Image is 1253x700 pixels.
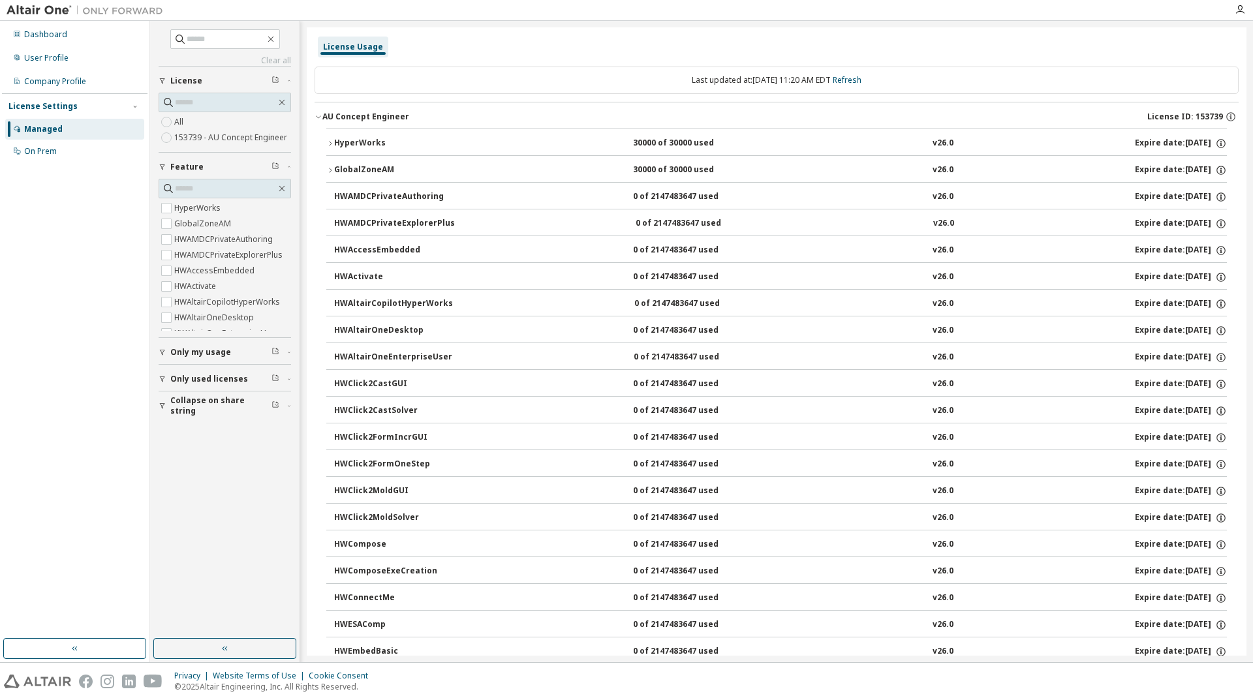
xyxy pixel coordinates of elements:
[633,325,750,337] div: 0 of 2147483647 used
[633,646,750,658] div: 0 of 2147483647 used
[174,130,290,145] label: 153739 - AU Concept Engineer
[633,164,750,176] div: 30000 of 30000 used
[933,164,953,176] div: v26.0
[1135,646,1227,658] div: Expire date: [DATE]
[334,397,1227,425] button: HWClick2CastSolver0 of 2147483647 usedv26.0Expire date:[DATE]
[334,352,452,363] div: HWAltairOneEnterpriseUser
[334,485,452,497] div: HWClick2MoldGUI
[1135,405,1227,417] div: Expire date: [DATE]
[159,391,291,420] button: Collapse on share string
[4,675,71,688] img: altair_logo.svg
[634,352,751,363] div: 0 of 2147483647 used
[271,374,279,384] span: Clear filter
[933,592,953,604] div: v26.0
[334,432,452,444] div: HWClick2FormIncrGUI
[334,405,452,417] div: HWClick2CastSolver
[334,584,1227,613] button: HWConnectMe0 of 2147483647 usedv26.0Expire date:[DATE]
[334,637,1227,666] button: HWEmbedBasic0 of 2147483647 usedv26.0Expire date:[DATE]
[271,401,279,411] span: Clear filter
[933,218,954,230] div: v26.0
[1135,298,1227,310] div: Expire date: [DATE]
[633,512,750,524] div: 0 of 2147483647 used
[1135,245,1227,256] div: Expire date: [DATE]
[170,162,204,172] span: Feature
[334,646,452,658] div: HWEmbedBasic
[323,42,383,52] div: License Usage
[334,512,452,524] div: HWClick2MoldSolver
[213,671,309,681] div: Website Terms of Use
[334,459,452,470] div: HWClick2FormOneStep
[334,539,452,551] div: HWCompose
[309,671,376,681] div: Cookie Consent
[174,310,256,326] label: HWAltairOneDesktop
[334,290,1227,318] button: HWAltairCopilotHyperWorks0 of 2147483647 usedv26.0Expire date:[DATE]
[1135,138,1227,149] div: Expire date: [DATE]
[933,459,953,470] div: v26.0
[144,675,162,688] img: youtube.svg
[170,395,271,416] span: Collapse on share string
[334,164,452,176] div: GlobalZoneAM
[1135,191,1227,203] div: Expire date: [DATE]
[1135,512,1227,524] div: Expire date: [DATE]
[326,156,1227,185] button: GlobalZoneAM30000 of 30000 usedv26.0Expire date:[DATE]
[174,279,219,294] label: HWActivate
[633,592,750,604] div: 0 of 2147483647 used
[334,504,1227,532] button: HWClick2MoldSolver0 of 2147483647 usedv26.0Expire date:[DATE]
[633,378,750,390] div: 0 of 2147483647 used
[174,326,281,341] label: HWAltairOneEnterpriseUser
[636,218,753,230] div: 0 of 2147483647 used
[1135,432,1227,444] div: Expire date: [DATE]
[633,405,750,417] div: 0 of 2147483647 used
[334,592,452,604] div: HWConnectMe
[633,432,750,444] div: 0 of 2147483647 used
[334,566,452,577] div: HWComposeExeCreation
[334,191,452,203] div: HWAMDCPrivateAuthoring
[334,263,1227,292] button: HWActivate0 of 2147483647 usedv26.0Expire date:[DATE]
[334,378,452,390] div: HWClick2CastGUI
[933,485,953,497] div: v26.0
[1135,164,1227,176] div: Expire date: [DATE]
[315,102,1239,131] button: AU Concept EngineerLicense ID: 153739
[174,216,234,232] label: GlobalZoneAM
[1135,566,1227,577] div: Expire date: [DATE]
[933,191,953,203] div: v26.0
[122,675,136,688] img: linkedin.svg
[174,114,186,130] label: All
[933,432,953,444] div: v26.0
[633,245,750,256] div: 0 of 2147483647 used
[633,271,750,283] div: 0 of 2147483647 used
[933,566,953,577] div: v26.0
[633,138,750,149] div: 30000 of 30000 used
[633,459,750,470] div: 0 of 2147483647 used
[170,374,248,384] span: Only used licenses
[174,294,283,310] label: HWAltairCopilotHyperWorks
[933,245,953,256] div: v26.0
[159,55,291,66] a: Clear all
[174,200,223,216] label: HyperWorks
[933,352,953,363] div: v26.0
[334,245,452,256] div: HWAccessEmbedded
[334,530,1227,559] button: HWCompose0 of 2147483647 usedv26.0Expire date:[DATE]
[633,191,750,203] div: 0 of 2147483647 used
[633,485,750,497] div: 0 of 2147483647 used
[1147,112,1223,122] span: License ID: 153739
[101,675,114,688] img: instagram.svg
[174,247,285,263] label: HWAMDCPrivateExplorerPlus
[174,232,275,247] label: HWAMDCPrivateAuthoring
[159,338,291,367] button: Only my usage
[170,76,202,86] span: License
[933,138,953,149] div: v26.0
[933,271,953,283] div: v26.0
[334,477,1227,506] button: HWClick2MoldGUI0 of 2147483647 usedv26.0Expire date:[DATE]
[24,53,69,63] div: User Profile
[1135,592,1227,604] div: Expire date: [DATE]
[1135,271,1227,283] div: Expire date: [DATE]
[1135,485,1227,497] div: Expire date: [DATE]
[334,298,453,310] div: HWAltairCopilotHyperWorks
[170,347,231,358] span: Only my usage
[174,671,213,681] div: Privacy
[334,450,1227,479] button: HWClick2FormOneStep0 of 2147483647 usedv26.0Expire date:[DATE]
[334,611,1227,639] button: HWESAComp0 of 2147483647 usedv26.0Expire date:[DATE]
[933,378,953,390] div: v26.0
[633,539,750,551] div: 0 of 2147483647 used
